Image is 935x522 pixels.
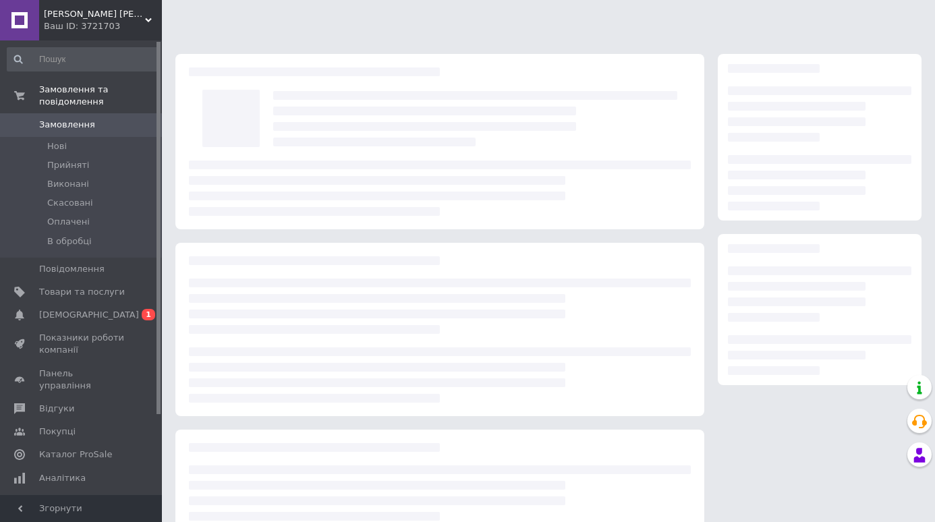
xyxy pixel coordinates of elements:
[39,286,125,298] span: Товари та послуги
[39,309,139,321] span: [DEMOGRAPHIC_DATA]
[44,8,145,20] span: ФОП Герасимчук Ю.М.
[47,159,89,171] span: Прийняті
[44,20,162,32] div: Ваш ID: 3721703
[39,119,95,131] span: Замовлення
[47,140,67,152] span: Нові
[47,235,92,248] span: В обробці
[39,403,74,415] span: Відгуки
[39,368,125,392] span: Панель управління
[47,216,90,228] span: Оплачені
[39,426,76,438] span: Покупці
[39,84,162,108] span: Замовлення та повідомлення
[39,448,112,461] span: Каталог ProSale
[7,47,159,71] input: Пошук
[39,332,125,356] span: Показники роботи компанії
[47,197,93,209] span: Скасовані
[39,263,105,275] span: Повідомлення
[47,178,89,190] span: Виконані
[39,472,86,484] span: Аналітика
[142,309,155,320] span: 1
